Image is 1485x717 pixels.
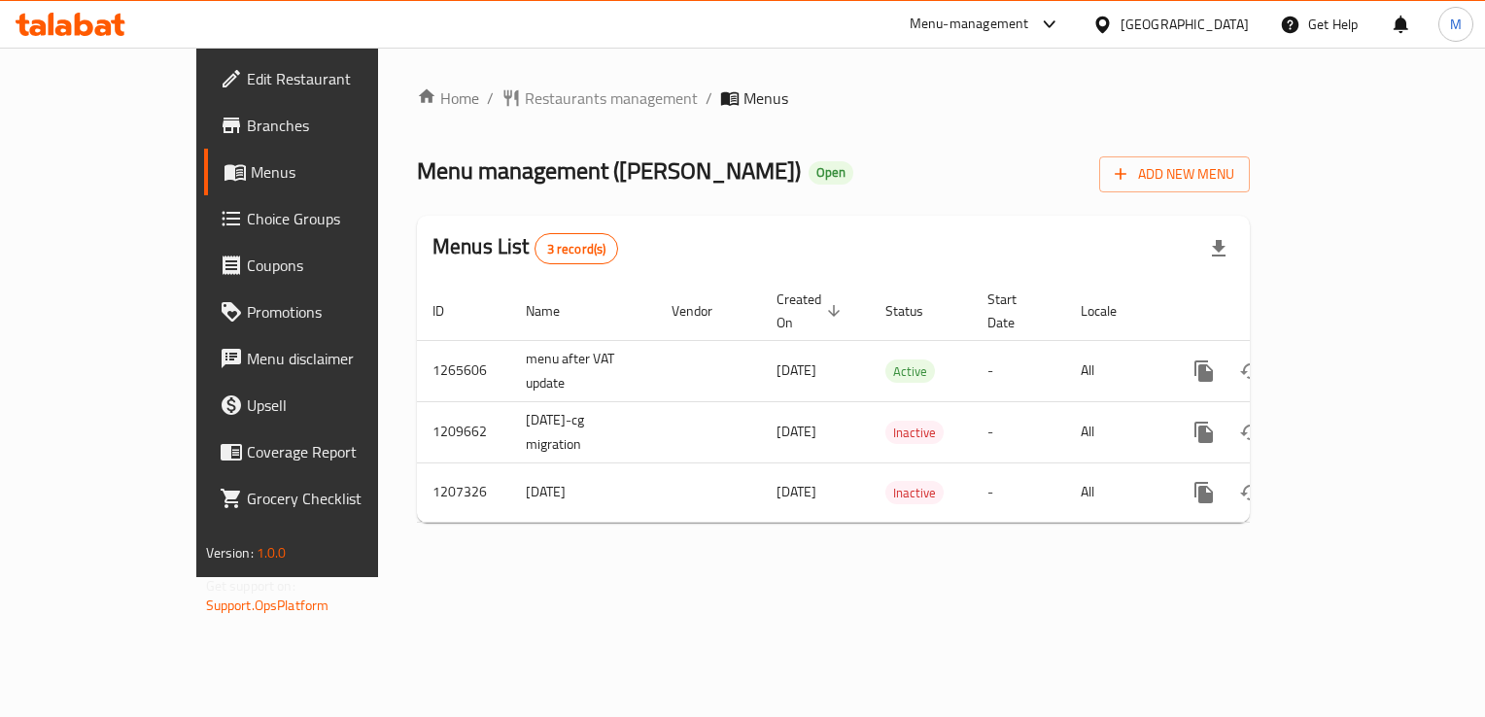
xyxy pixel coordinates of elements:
div: Total records count [535,233,619,264]
div: Menu-management [910,13,1029,36]
span: Version: [206,540,254,565]
button: Change Status [1227,469,1274,516]
a: Choice Groups [204,195,444,242]
td: - [972,340,1065,401]
span: Coupons [247,254,429,277]
span: Coverage Report [247,440,429,463]
span: [DATE] [777,358,816,383]
span: Grocery Checklist [247,487,429,510]
th: Actions [1165,282,1383,341]
span: [DATE] [777,419,816,444]
td: [DATE] [510,462,656,522]
div: Export file [1195,225,1242,272]
div: Open [809,161,853,185]
td: [DATE]-cg migration [510,401,656,462]
td: All [1065,340,1165,401]
a: Coverage Report [204,428,444,475]
button: Change Status [1227,348,1274,394]
nav: breadcrumb [417,86,1250,110]
span: Vendor [672,299,738,323]
td: All [1065,401,1165,462]
span: Active [885,360,935,383]
button: Add New Menu [1099,156,1250,192]
span: Get support on: [206,573,295,598]
button: more [1181,469,1227,516]
span: Upsell [247,393,429,417]
a: Home [417,86,479,110]
span: M [1450,14,1462,35]
td: menu after VAT update [510,340,656,401]
h2: Menus List [432,232,618,264]
td: - [972,401,1065,462]
div: Inactive [885,481,944,504]
span: Created On [777,288,846,334]
span: Status [885,299,949,323]
a: Support.OpsPlatform [206,593,329,618]
table: enhanced table [417,282,1383,523]
div: Inactive [885,421,944,444]
td: 1265606 [417,340,510,401]
span: Choice Groups [247,207,429,230]
span: Open [809,164,853,181]
span: Inactive [885,422,944,444]
span: Restaurants management [525,86,698,110]
span: Start Date [987,288,1042,334]
a: Promotions [204,289,444,335]
li: / [487,86,494,110]
a: Menu disclaimer [204,335,444,382]
span: Add New Menu [1115,162,1234,187]
td: 1209662 [417,401,510,462]
a: Edit Restaurant [204,55,444,102]
span: Edit Restaurant [247,67,429,90]
a: Coupons [204,242,444,289]
span: Name [526,299,585,323]
span: Inactive [885,482,944,504]
span: ID [432,299,469,323]
td: 1207326 [417,462,510,522]
a: Upsell [204,382,444,428]
a: Grocery Checklist [204,475,444,522]
span: Menu disclaimer [247,347,429,370]
span: Menus [743,86,788,110]
button: more [1181,409,1227,456]
span: Branches [247,114,429,137]
button: more [1181,348,1227,394]
a: Menus [204,149,444,195]
span: [DATE] [777,479,816,504]
span: Locale [1081,299,1142,323]
span: Promotions [247,300,429,324]
a: Branches [204,102,444,149]
td: - [972,462,1065,522]
li: / [706,86,712,110]
a: Restaurants management [501,86,698,110]
span: Menus [251,160,429,184]
div: [GEOGRAPHIC_DATA] [1121,14,1249,35]
td: All [1065,462,1165,522]
span: 1.0.0 [257,540,287,565]
span: Menu management ( [PERSON_NAME] ) [417,149,801,192]
span: 3 record(s) [535,240,618,258]
button: Change Status [1227,409,1274,456]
